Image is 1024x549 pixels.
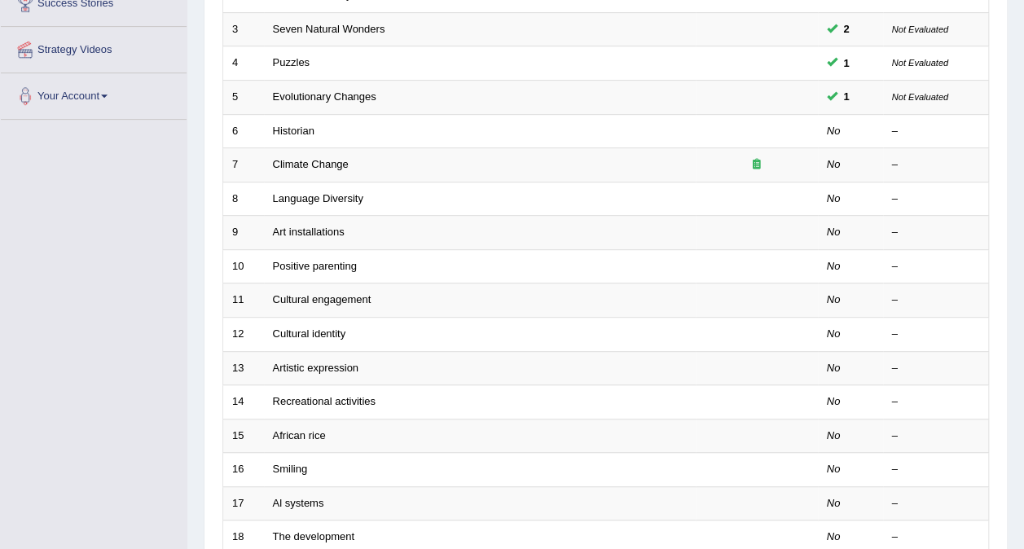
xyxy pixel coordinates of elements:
[273,497,324,509] a: Al systems
[223,182,264,216] td: 8
[273,429,326,441] a: African rice
[273,395,376,407] a: Recreational activities
[827,226,841,238] em: No
[273,158,349,170] a: Climate Change
[223,46,264,81] td: 4
[273,23,385,35] a: Seven Natural Wonders
[827,293,841,305] em: No
[223,81,264,115] td: 5
[223,216,264,250] td: 9
[1,27,187,68] a: Strategy Videos
[892,157,980,173] div: –
[892,428,980,444] div: –
[892,462,980,477] div: –
[827,530,841,542] em: No
[892,394,980,410] div: –
[892,24,948,34] small: Not Evaluated
[892,496,980,512] div: –
[892,327,980,342] div: –
[892,292,980,308] div: –
[892,191,980,207] div: –
[837,55,856,72] span: You can still take this question
[892,124,980,139] div: –
[827,429,841,441] em: No
[827,158,841,170] em: No
[273,362,358,374] a: Artistic expression
[223,385,264,419] td: 14
[223,283,264,318] td: 11
[827,327,841,340] em: No
[892,361,980,376] div: –
[827,260,841,272] em: No
[223,148,264,182] td: 7
[892,259,980,274] div: –
[223,114,264,148] td: 6
[273,463,308,475] a: Smiling
[223,317,264,351] td: 12
[223,351,264,385] td: 13
[892,58,948,68] small: Not Evaluated
[223,453,264,487] td: 16
[273,293,371,305] a: Cultural engagement
[223,419,264,453] td: 15
[273,90,376,103] a: Evolutionary Changes
[273,226,345,238] a: Art installations
[827,497,841,509] em: No
[827,463,841,475] em: No
[827,395,841,407] em: No
[892,225,980,240] div: –
[273,56,310,68] a: Puzzles
[705,157,809,173] div: Exam occurring question
[273,125,314,137] a: Historian
[837,88,856,105] span: You can still take this question
[1,73,187,114] a: Your Account
[827,125,841,137] em: No
[273,327,346,340] a: Cultural identity
[827,362,841,374] em: No
[892,92,948,102] small: Not Evaluated
[223,249,264,283] td: 10
[837,20,856,37] span: You can still take this question
[892,529,980,545] div: –
[827,192,841,204] em: No
[273,530,354,542] a: The development
[223,12,264,46] td: 3
[273,192,363,204] a: Language Diversity
[223,486,264,520] td: 17
[273,260,357,272] a: Positive parenting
